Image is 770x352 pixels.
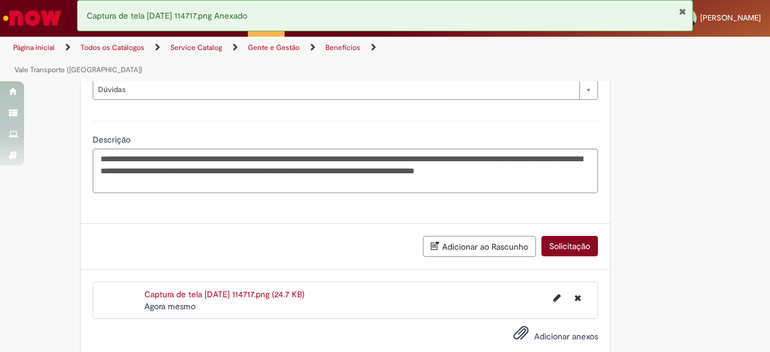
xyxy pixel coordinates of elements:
textarea: Descrição [93,149,598,193]
button: Fechar Notificação [679,7,686,16]
a: Service Catalog [170,43,222,52]
a: Captura de tela [DATE] 114717.png (24.7 KB) [144,289,304,300]
button: Excluir Captura de tela 2025-08-29 114717.png [567,288,588,307]
span: Adicionar anexos [534,331,598,342]
time: 29/08/2025 12:17:15 [144,301,196,312]
a: Gente e Gestão [248,43,300,52]
ul: Trilhas de página [9,37,504,81]
button: Editar nome de arquivo Captura de tela 2025-08-29 114717.png [546,288,568,307]
span: Descrição [93,134,133,145]
img: ServiceNow [1,6,63,30]
button: Adicionar anexos [510,322,532,350]
button: Solicitação [541,236,598,256]
a: Benefícios [325,43,360,52]
span: [PERSON_NAME] [700,13,761,23]
a: Vale Transporte ([GEOGRAPHIC_DATA]) [14,65,143,75]
a: Todos os Catálogos [81,43,144,52]
span: Dúvidas [98,80,573,99]
button: Adicionar ao Rascunho [423,236,536,257]
span: Captura de tela [DATE] 114717.png Anexado [87,10,247,21]
a: Página inicial [13,43,55,52]
span: Agora mesmo [144,301,196,312]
